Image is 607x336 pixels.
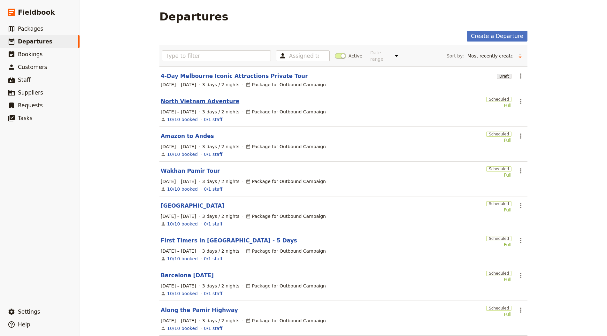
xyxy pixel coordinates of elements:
span: 3 days / 2 nights [202,81,240,88]
a: [GEOGRAPHIC_DATA] [161,202,224,210]
input: Type to filter [162,50,271,61]
a: Wakhan Pamir Tour [161,167,220,175]
button: Actions [515,165,526,176]
div: Full [486,102,511,109]
a: View the bookings for this departure [167,325,198,332]
span: Staff [18,77,31,83]
span: [DATE] – [DATE] [161,109,196,115]
span: Fieldbook [18,8,55,17]
span: Departures [18,38,52,45]
div: Package for Outbound Campaign [246,178,326,185]
button: Actions [515,96,526,107]
a: 0/1 staff [204,256,222,262]
button: Actions [515,131,526,141]
span: Help [18,321,30,328]
a: Create a Departure [467,31,527,42]
a: 0/1 staff [204,116,222,123]
a: 0/1 staff [204,290,222,297]
div: Package for Outbound Campaign [246,143,326,150]
a: 0/1 staff [204,186,222,192]
span: 3 days / 2 nights [202,213,240,219]
a: 0/1 staff [204,221,222,227]
div: Full [486,207,511,213]
div: Package for Outbound Campaign [246,283,326,289]
div: Package for Outbound Campaign [246,213,326,219]
h1: Departures [159,10,228,23]
span: Scheduled [486,166,511,172]
div: Full [486,311,511,317]
span: Packages [18,26,43,32]
span: [DATE] – [DATE] [161,178,196,185]
a: View the bookings for this departure [167,290,198,297]
a: Along the Pamir Highway [161,306,238,314]
div: Package for Outbound Campaign [246,81,326,88]
span: [DATE] – [DATE] [161,317,196,324]
select: Sort by: [465,51,515,61]
span: Suppliers [18,89,43,96]
span: 3 days / 2 nights [202,317,240,324]
span: Bookings [18,51,42,57]
span: [DATE] – [DATE] [161,143,196,150]
span: Requests [18,102,43,109]
a: 0/1 staff [204,325,222,332]
span: Sort by: [447,53,464,59]
div: Full [486,276,511,283]
a: North Vietnam Adventure [161,97,239,105]
div: Full [486,172,511,178]
input: Assigned to [289,52,319,60]
button: Actions [515,305,526,316]
span: Scheduled [486,97,511,102]
span: [DATE] – [DATE] [161,213,196,219]
span: Scheduled [486,306,511,311]
span: Active [349,53,362,59]
span: Settings [18,309,40,315]
button: Actions [515,270,526,281]
button: Actions [515,235,526,246]
a: First Timers in [GEOGRAPHIC_DATA] - 5 Days [161,237,297,244]
a: Barcelona [DATE] [161,271,214,279]
span: Scheduled [486,201,511,206]
span: 3 days / 2 nights [202,143,240,150]
span: [DATE] – [DATE] [161,248,196,254]
span: Tasks [18,115,33,121]
span: Scheduled [486,271,511,276]
span: 3 days / 2 nights [202,248,240,254]
div: Package for Outbound Campaign [246,109,326,115]
a: View the bookings for this departure [167,221,198,227]
span: Scheduled [486,132,511,137]
span: [DATE] – [DATE] [161,81,196,88]
span: Customers [18,64,47,70]
a: Amazon to Andes [161,132,214,140]
div: Full [486,137,511,143]
button: Change sort direction [515,51,525,61]
a: View the bookings for this departure [167,116,198,123]
a: View the bookings for this departure [167,151,198,157]
span: 3 days / 2 nights [202,178,240,185]
span: Scheduled [486,236,511,241]
a: View the bookings for this departure [167,186,198,192]
span: 3 days / 2 nights [202,109,240,115]
span: 3 days / 2 nights [202,283,240,289]
a: View the bookings for this departure [167,256,198,262]
a: 0/1 staff [204,151,222,157]
div: Full [486,241,511,248]
button: Actions [515,71,526,81]
span: Draft [497,74,511,79]
button: Actions [515,200,526,211]
div: Package for Outbound Campaign [246,248,326,254]
div: Package for Outbound Campaign [246,317,326,324]
span: [DATE] – [DATE] [161,283,196,289]
a: 4-Day Melbourne Iconic Attractions Private Tour [161,72,308,80]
